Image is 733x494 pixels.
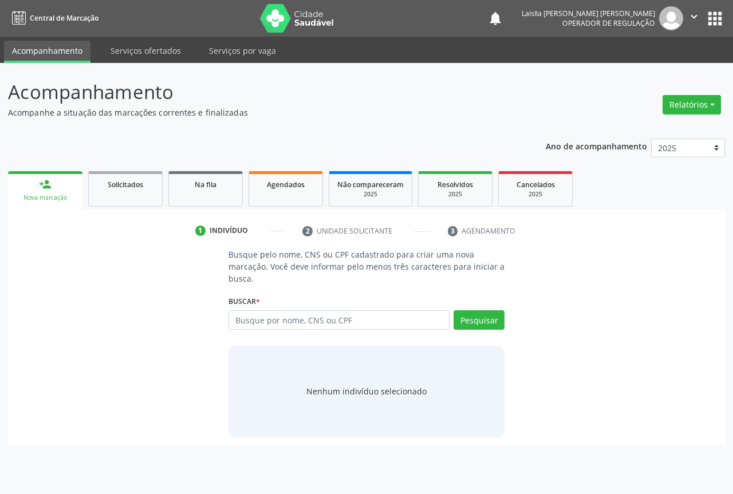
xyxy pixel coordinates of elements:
span: Não compareceram [337,180,404,189]
button: Pesquisar [454,310,505,330]
span: Na fila [195,180,216,189]
p: Acompanhe a situação das marcações correntes e finalizadas [8,106,510,118]
button: apps [705,9,725,29]
label: Buscar [228,293,260,310]
a: Acompanhamento [4,41,90,63]
div: 2025 [427,190,484,199]
div: 2025 [337,190,404,199]
i:  [688,10,700,23]
span: Central de Marcação [30,13,98,23]
div: Nova marcação [16,193,74,202]
button: notifications [487,10,503,26]
a: Serviços por vaga [201,41,284,61]
span: Resolvidos [438,180,473,189]
span: Cancelados [517,180,555,189]
p: Ano de acompanhamento [546,139,647,153]
span: Operador de regulação [562,18,655,28]
input: Busque por nome, CNS ou CPF [228,310,450,330]
p: Busque pelo nome, CNS ou CPF cadastrado para criar uma nova marcação. Você deve informar pelo men... [228,248,505,284]
a: Central de Marcação [8,9,98,27]
div: person_add [39,178,52,191]
button: Relatórios [663,95,721,114]
span: Agendados [267,180,305,189]
div: Indivíduo [210,226,248,236]
span: Solicitados [108,180,143,189]
div: Laislla [PERSON_NAME] [PERSON_NAME] [522,9,655,18]
div: 1 [195,226,206,236]
div: Nenhum indivíduo selecionado [306,385,427,397]
div: 2025 [507,190,564,199]
img: img [659,6,683,30]
button:  [683,6,705,30]
a: Serviços ofertados [103,41,189,61]
p: Acompanhamento [8,78,510,106]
